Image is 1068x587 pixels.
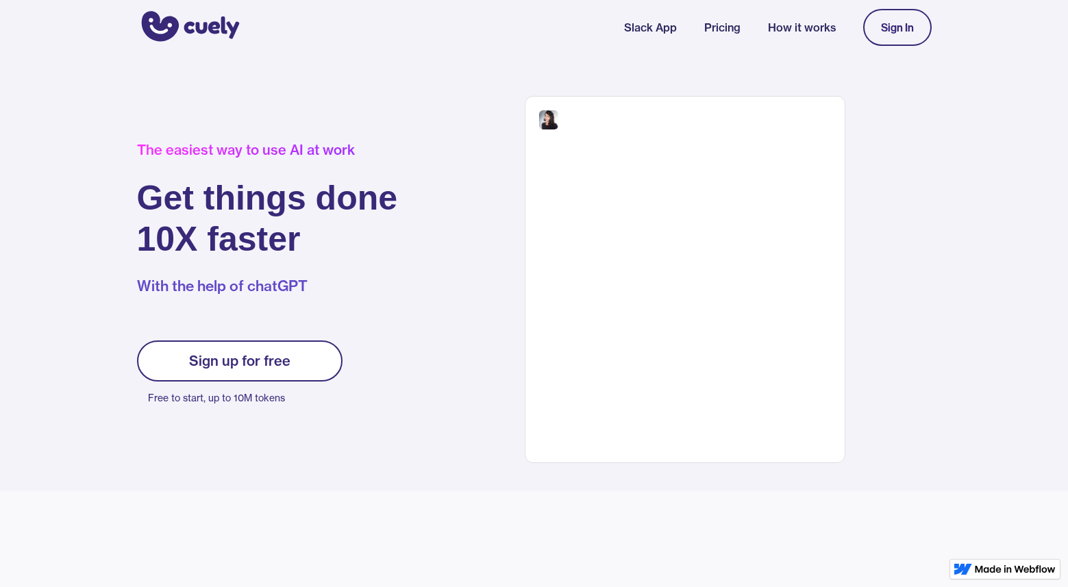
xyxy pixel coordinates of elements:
[137,177,398,260] h1: Get things done 10X faster
[137,276,398,297] p: With the help of chatGPT
[137,142,398,158] div: The easiest way to use AI at work
[624,19,677,36] a: Slack App
[148,388,343,408] p: Free to start, up to 10M tokens
[863,9,932,46] a: Sign In
[704,19,741,36] a: Pricing
[975,565,1056,573] img: Made in Webflow
[137,2,240,53] a: home
[768,19,836,36] a: How it works
[137,340,343,382] a: Sign up for free
[189,353,290,369] div: Sign up for free
[881,21,914,34] div: Sign In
